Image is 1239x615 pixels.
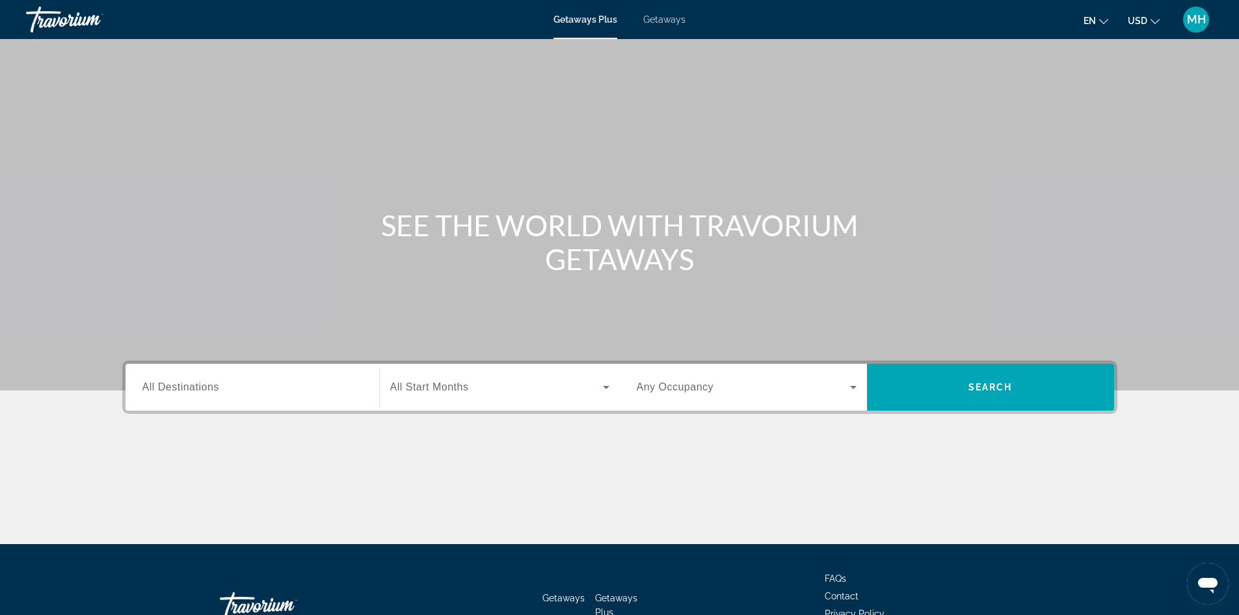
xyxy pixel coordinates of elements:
[1084,16,1096,26] span: en
[26,3,156,36] a: Travorium
[825,591,859,601] a: Contact
[1187,13,1206,26] span: MH
[1179,6,1213,33] button: User Menu
[390,381,469,392] span: All Start Months
[643,14,686,25] a: Getaways
[542,593,585,603] a: Getaways
[1187,563,1229,605] iframe: Button to launch messaging window
[1128,16,1147,26] span: USD
[126,364,1114,411] div: Search widget
[1128,11,1160,30] button: Change currency
[142,380,362,396] input: Select destination
[553,14,617,25] a: Getaways Plus
[1084,11,1108,30] button: Change language
[376,208,864,276] h1: SEE THE WORLD WITH TRAVORIUM GETAWAYS
[637,381,714,392] span: Any Occupancy
[867,364,1114,411] button: Search
[968,382,1013,392] span: Search
[142,381,219,392] span: All Destinations
[825,573,846,584] a: FAQs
